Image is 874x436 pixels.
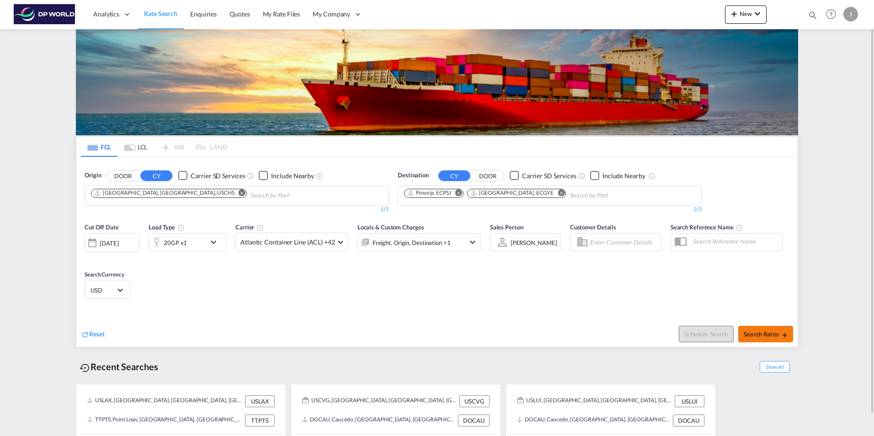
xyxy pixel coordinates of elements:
[76,29,798,135] img: LCL+%26+FCL+BACKGROUND.png
[14,4,75,25] img: c08ca190194411f088ed0f3ba295208c.png
[823,6,843,23] div: Help
[191,171,245,181] div: Carrier SD Services
[302,415,456,426] div: DOCAU, Caucedo, Dominican Republic, Caribbean, Americas
[81,137,117,157] md-tab-item: FCL
[522,171,576,181] div: Carrier SD Services
[140,170,172,181] button: CY
[245,415,275,426] div: TTPTS
[781,332,788,338] md-icon: icon-arrow-right
[470,189,556,197] div: Press delete to remove this chip.
[729,10,763,17] span: New
[472,170,504,181] button: DOOR
[85,271,124,278] span: Search Currency
[459,395,490,407] div: USCVG
[752,8,763,19] md-icon: icon-chevron-down
[80,362,91,373] md-icon: icon-backup-restore
[229,10,250,18] span: Quotes
[259,171,314,181] md-checkbox: Checkbox No Ink
[738,326,793,342] button: Search Ratesicon-arrow-right
[467,237,478,248] md-icon: icon-chevron-down
[85,206,389,213] div: 1/3
[247,172,254,180] md-icon: Unchecked: Search for CY (Container Yard) services for all selected carriers.Checked : Search for...
[233,189,246,198] button: Remove
[76,356,162,377] div: Recent Searches
[823,6,839,22] span: Help
[256,224,264,231] md-icon: The selected Trucker/Carrierwill be displayed in the rate results If the rates are from another f...
[357,233,481,251] div: Freight Origin Destination Factory Stuffingicon-chevron-down
[470,189,554,197] div: Guayaquil, ECGYE
[271,171,314,181] div: Include Nearby
[313,10,350,19] span: My Company
[235,223,264,231] span: Carrier
[208,237,224,248] md-icon: icon-chevron-down
[403,186,660,203] md-chips-wrap: Chips container. Use arrow keys to select chips.
[240,238,335,247] span: Atlantic Container Line (ACL) +42
[398,206,702,213] div: 2/3
[107,170,139,181] button: DOOR
[91,286,116,294] span: USD
[81,330,89,339] md-icon: icon-refresh
[679,326,734,342] button: Note: By default Schedule search will only considerorigin ports, destination ports and cut off da...
[94,189,234,197] div: Charleston, SC, USCHS
[590,235,658,249] input: Enter Customer Details
[517,395,672,407] div: USLUI, Louisville, KY, United States, North America, Americas
[843,7,858,21] div: J
[316,172,323,180] md-icon: Unchecked: Ignores neighbouring ports when fetching rates.Checked : Includes neighbouring ports w...
[760,361,790,372] span: Show All
[164,236,187,249] div: 20GP x1
[90,283,125,297] md-select: Select Currency: $ USDUnited States Dollar
[357,223,424,231] span: Locals & Custom Charges
[302,395,457,407] div: USCVG, Cincinnati, OH, United States, North America, Americas
[578,172,586,180] md-icon: Unchecked: Search for CY (Container Yard) services for all selected carriers.Checked : Search for...
[449,189,463,198] button: Remove
[729,8,740,19] md-icon: icon-plus 400-fg
[744,330,788,338] span: Search Rates
[552,189,565,198] button: Remove
[398,171,429,180] span: Destination
[725,5,767,24] button: icon-plus 400-fgNewicon-chevron-down
[407,189,451,197] div: Posorja, ECPSJ
[178,171,245,181] md-checkbox: Checkbox No Ink
[808,10,818,24] div: icon-magnify
[510,171,576,181] md-checkbox: Checkbox No Ink
[570,188,656,203] input: Chips input.
[85,223,119,231] span: Cut Off Date
[100,239,118,247] div: [DATE]
[87,415,243,426] div: TTPTS, Point Lisas, Trinidad and Tobago, Caribbean, Americas
[117,137,154,157] md-tab-item: LCL
[602,171,645,181] div: Include Nearby
[517,415,671,426] div: DOCAU, Caucedo, Dominican Republic, Caribbean, Americas
[177,224,185,231] md-icon: icon-information-outline
[93,10,119,19] span: Analytics
[688,234,782,248] input: Search Reference Name
[89,330,105,338] span: Reset
[570,223,616,231] span: Customer Details
[250,188,337,203] input: Chips input.
[458,415,490,426] div: DOCAU
[85,251,91,264] md-datepicker: Select
[85,233,139,252] div: [DATE]
[590,171,645,181] md-checkbox: Checkbox No Ink
[438,170,470,181] button: CY
[671,223,743,231] span: Search Reference Name
[675,395,704,407] div: USLUI
[87,395,243,407] div: USLAX, Los Angeles, CA, United States, North America, Americas
[81,330,105,340] div: icon-refreshReset
[190,10,217,18] span: Enquiries
[245,395,275,407] div: USLAX
[808,10,818,20] md-icon: icon-magnify
[149,233,226,251] div: 20GP x1icon-chevron-down
[736,224,743,231] md-icon: Your search will be saved by the below given name
[511,239,557,246] div: [PERSON_NAME]
[94,189,236,197] div: Press delete to remove this chip.
[510,236,558,249] md-select: Sales Person: Jodi Lawrence
[263,10,300,18] span: My Rate Files
[90,186,341,203] md-chips-wrap: Chips container. Use arrow keys to select chips.
[76,157,798,347] div: OriginDOOR CY Checkbox No InkUnchecked: Search for CY (Container Yard) services for all selected ...
[81,137,227,157] md-pagination-wrapper: Use the left and right arrow keys to navigate between tabs
[490,223,523,231] span: Sales Person
[149,223,185,231] span: Load Type
[648,172,655,180] md-icon: Unchecked: Ignores neighbouring ports when fetching rates.Checked : Includes neighbouring ports w...
[673,415,704,426] div: DOCAU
